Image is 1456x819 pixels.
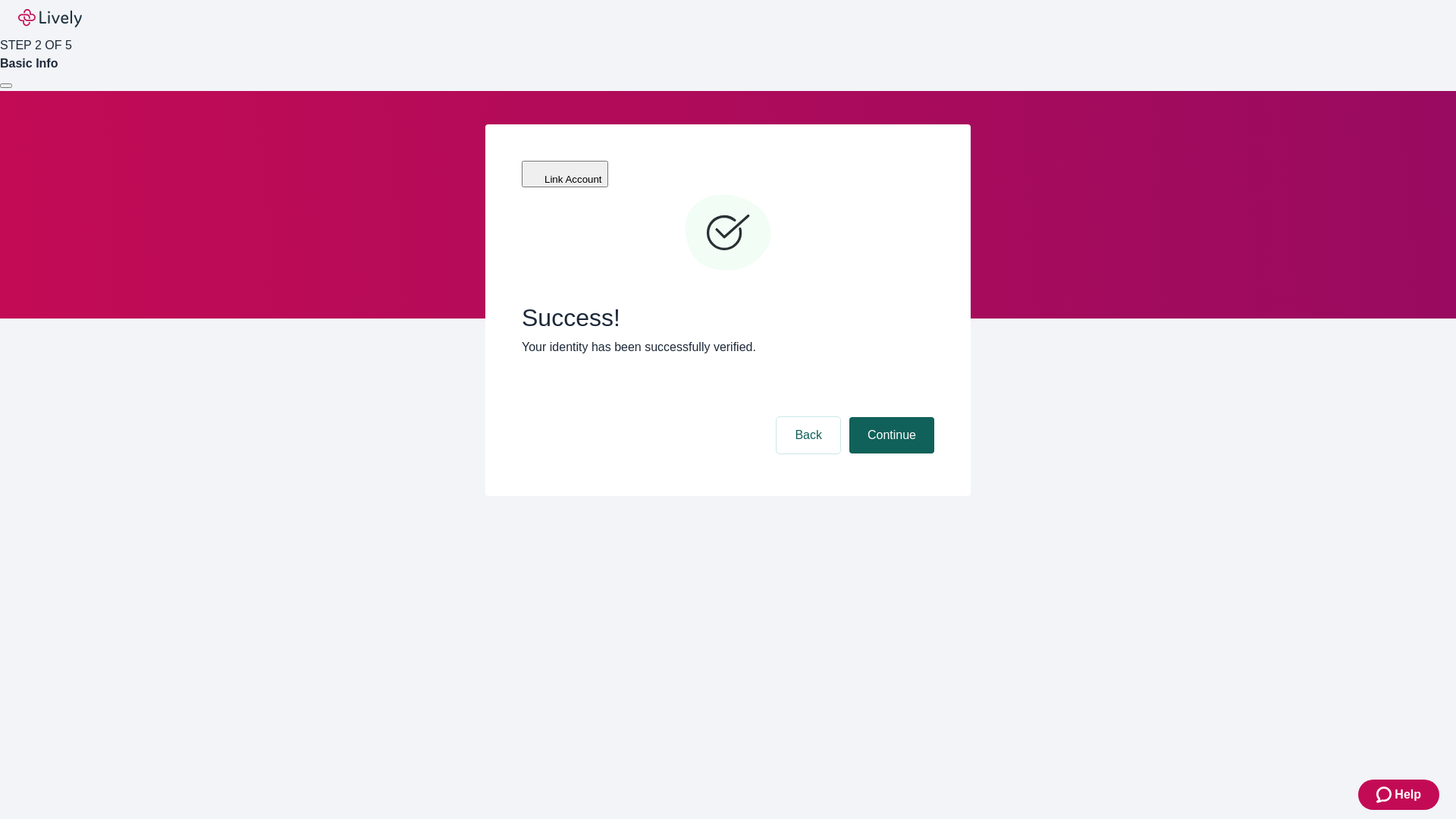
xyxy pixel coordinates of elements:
span: Success! [522,303,934,332]
button: Continue [849,417,934,453]
button: Back [777,417,840,453]
svg: Checkmark icon [682,188,773,279]
button: Zendesk support iconHelp [1358,780,1439,810]
p: Your identity has been successfully verified. [522,338,934,356]
span: Help [1395,786,1421,804]
button: Link Account [522,161,608,187]
svg: Zendesk support icon [1376,786,1395,804]
img: Lively [18,9,82,27]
